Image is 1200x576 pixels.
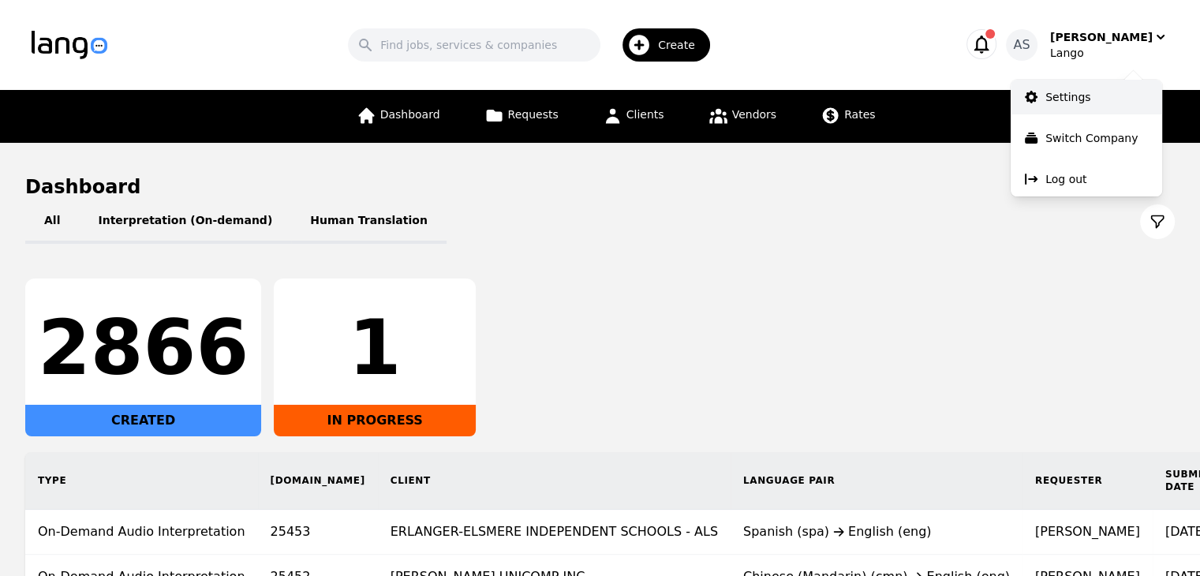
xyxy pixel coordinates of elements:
[1013,36,1030,54] span: AS
[378,452,731,510] th: Client
[593,90,674,143] a: Clients
[1050,29,1153,45] div: [PERSON_NAME]
[743,522,1010,541] div: Spanish (spa) English (eng)
[25,510,258,555] td: On-Demand Audio Interpretation
[475,90,568,143] a: Requests
[380,108,440,121] span: Dashboard
[1140,204,1175,239] button: Filter
[347,90,450,143] a: Dashboard
[25,452,258,510] th: Type
[699,90,786,143] a: Vendors
[25,174,1175,200] h1: Dashboard
[25,200,79,244] button: All
[291,200,447,244] button: Human Translation
[348,28,600,62] input: Find jobs, services & companies
[732,108,776,121] span: Vendors
[378,510,731,555] td: ERLANGER-ELSMERE INDEPENDENT SCHOOLS - ALS
[811,90,884,143] a: Rates
[1050,45,1168,61] div: Lango
[32,31,107,59] img: Logo
[508,108,559,121] span: Requests
[600,22,720,68] button: Create
[1045,89,1090,105] p: Settings
[1022,510,1153,555] td: [PERSON_NAME]
[79,200,291,244] button: Interpretation (On-demand)
[626,108,664,121] span: Clients
[1022,452,1153,510] th: Requester
[844,108,875,121] span: Rates
[658,37,706,53] span: Create
[25,405,261,436] div: CREATED
[1045,171,1086,187] p: Log out
[258,510,378,555] td: 25453
[1006,29,1168,61] button: AS[PERSON_NAME]Lango
[258,452,378,510] th: [DOMAIN_NAME]
[38,310,249,386] div: 2866
[1045,130,1138,146] p: Switch Company
[286,310,463,386] div: 1
[274,405,476,436] div: IN PROGRESS
[731,452,1022,510] th: Language Pair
